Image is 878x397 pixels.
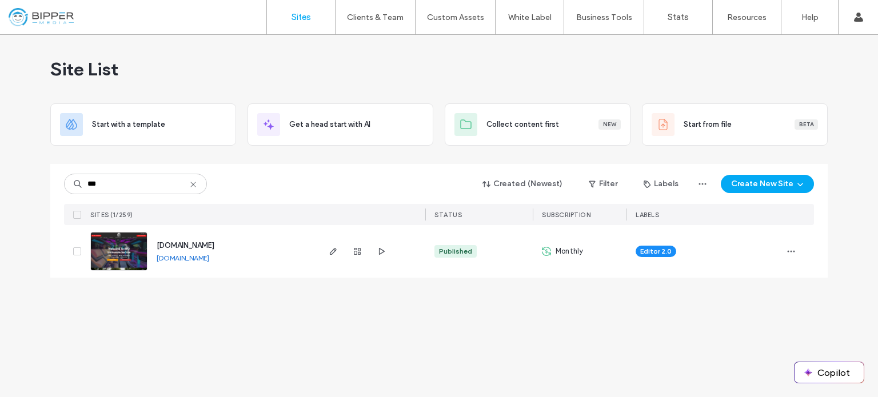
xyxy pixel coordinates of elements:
a: [DOMAIN_NAME] [157,241,214,250]
div: Beta [795,119,818,130]
div: Collect content firstNew [445,103,630,146]
label: White Label [508,13,552,22]
span: Start from file [684,119,732,130]
span: Collect content first [486,119,559,130]
div: Start with a template [50,103,236,146]
label: Business Tools [576,13,632,22]
span: Start with a template [92,119,165,130]
span: Help [26,8,49,18]
label: Sites [292,12,311,22]
button: Filter [577,175,629,193]
span: LABELS [636,211,659,219]
label: Help [801,13,819,22]
span: SITES (1/259) [90,211,133,219]
span: Site List [50,58,118,81]
label: Resources [727,13,767,22]
div: Get a head start with AI [248,103,433,146]
span: Get a head start with AI [289,119,370,130]
label: Custom Assets [427,13,484,22]
div: New [598,119,621,130]
label: Stats [668,12,689,22]
button: Create New Site [721,175,814,193]
a: [DOMAIN_NAME] [157,254,209,262]
button: Copilot [795,362,864,383]
span: STATUS [434,211,462,219]
span: Editor 2.0 [640,246,672,256]
button: Created (Newest) [473,175,573,193]
span: SUBSCRIPTION [542,211,590,219]
div: Published [439,246,472,256]
div: Start from fileBeta [642,103,828,146]
button: Labels [633,175,689,193]
label: Clients & Team [347,13,404,22]
span: Monthly [556,246,583,257]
